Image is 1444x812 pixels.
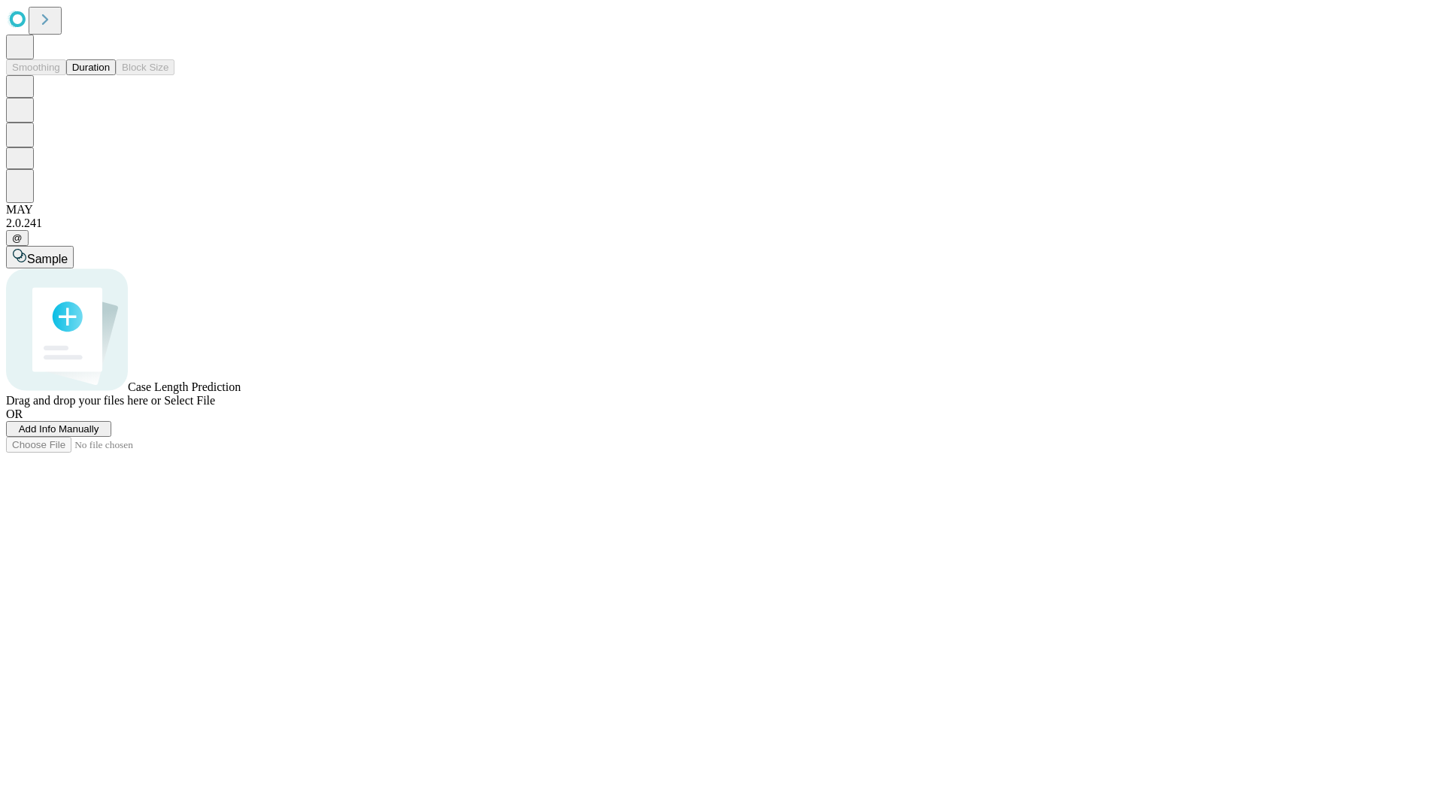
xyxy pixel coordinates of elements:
[12,232,23,244] span: @
[6,421,111,437] button: Add Info Manually
[66,59,116,75] button: Duration
[128,380,241,393] span: Case Length Prediction
[6,59,66,75] button: Smoothing
[27,253,68,265] span: Sample
[6,394,161,407] span: Drag and drop your files here or
[6,246,74,268] button: Sample
[19,423,99,435] span: Add Info Manually
[116,59,174,75] button: Block Size
[6,217,1438,230] div: 2.0.241
[6,203,1438,217] div: MAY
[164,394,215,407] span: Select File
[6,408,23,420] span: OR
[6,230,29,246] button: @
